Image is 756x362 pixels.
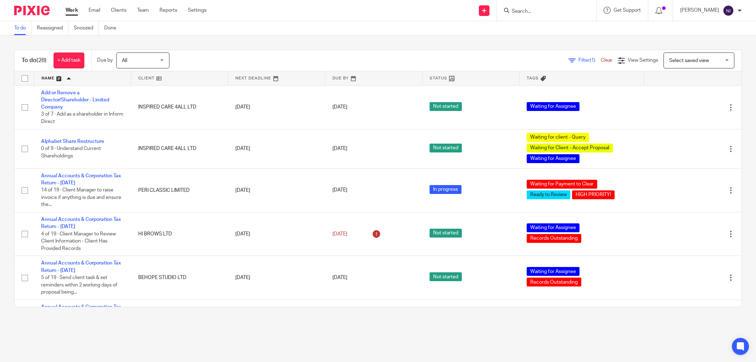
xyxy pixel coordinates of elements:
[37,57,46,63] span: (28)
[527,154,579,163] span: Waiting for Assignee
[723,5,734,16] img: svg%3E
[527,234,581,243] span: Records Outstanding
[590,58,595,63] span: (1)
[131,256,228,300] td: BEHOPE STUDIO LTD
[527,278,581,286] span: Records Outstanding
[430,144,462,152] span: Not started
[97,57,113,64] p: Due by
[89,7,100,14] a: Email
[578,58,601,63] span: Filter
[66,7,78,14] a: Work
[131,300,228,336] td: HERE I AM STUDIO LIMITED
[228,168,325,212] td: [DATE]
[41,90,109,110] a: Add or Remove a Director/Shareholder - Limited Company
[527,144,613,152] span: Waiting for Client - Accept Proposal
[22,57,46,64] h1: To do
[131,212,228,256] td: HI BROWS LTD
[131,85,228,129] td: INSPIRED CARE 4ALL LTD
[41,305,121,317] a: Annual Accounts & Corporation Tax Return - [DATE]
[614,8,641,13] span: Get Support
[41,261,121,273] a: Annual Accounts & Corporation Tax Return - [DATE]
[430,272,462,281] span: Not started
[14,21,32,35] a: To do
[228,85,325,129] td: [DATE]
[332,275,347,280] span: [DATE]
[37,21,68,35] a: Reassigned
[131,168,228,212] td: PERI CLASSIC LIMITED
[527,180,597,189] span: Waiting for Payment to Clear
[572,190,615,199] span: HIGH PRIORITY!
[527,102,579,111] span: Waiting for Assignee
[188,7,207,14] a: Settings
[430,102,462,111] span: Not started
[41,188,121,207] span: 14 of 19 · Client Manager to raise invoice if anything is due and ensure the...
[332,188,347,193] span: [DATE]
[680,7,719,14] p: [PERSON_NAME]
[527,223,579,232] span: Waiting for Assignee
[111,7,127,14] a: Clients
[131,129,228,168] td: INSPIRED CARE 4ALL LTD
[430,185,461,194] span: In progress
[41,139,104,144] a: Alphabet Share Restructure
[669,58,709,63] span: Select saved view
[628,58,658,63] span: View Settings
[332,105,347,110] span: [DATE]
[41,173,121,185] a: Annual Accounts & Corporation Tax Return - [DATE]
[527,133,589,142] span: Waiting for client - Query
[74,21,99,35] a: Snoozed
[332,146,347,151] span: [DATE]
[41,146,101,158] span: 0 of 9 · Understand Current Shareholdings
[159,7,177,14] a: Reports
[41,232,116,251] span: 4 of 19 · Client Manager to Review Client Information - Client Has Provided Records
[511,9,575,15] input: Search
[41,275,117,295] span: 5 of 19 · Send client task & set reminders within 2 working days of proposal being...
[122,58,127,63] span: All
[228,300,325,336] td: [DATE]
[332,232,347,236] span: [DATE]
[228,212,325,256] td: [DATE]
[527,267,579,276] span: Waiting for Assignee
[41,217,121,229] a: Annual Accounts & Corporation Tax Return - [DATE]
[41,112,123,124] span: 3 of 7 · Add as a shareholder in Inform Direct
[54,52,84,68] a: + Add task
[137,7,149,14] a: Team
[14,6,50,15] img: Pixie
[601,58,612,63] a: Clear
[527,190,570,199] span: Ready to Review
[228,129,325,168] td: [DATE]
[527,76,539,80] span: Tags
[104,21,122,35] a: Done
[430,229,462,238] span: Not started
[228,256,325,300] td: [DATE]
